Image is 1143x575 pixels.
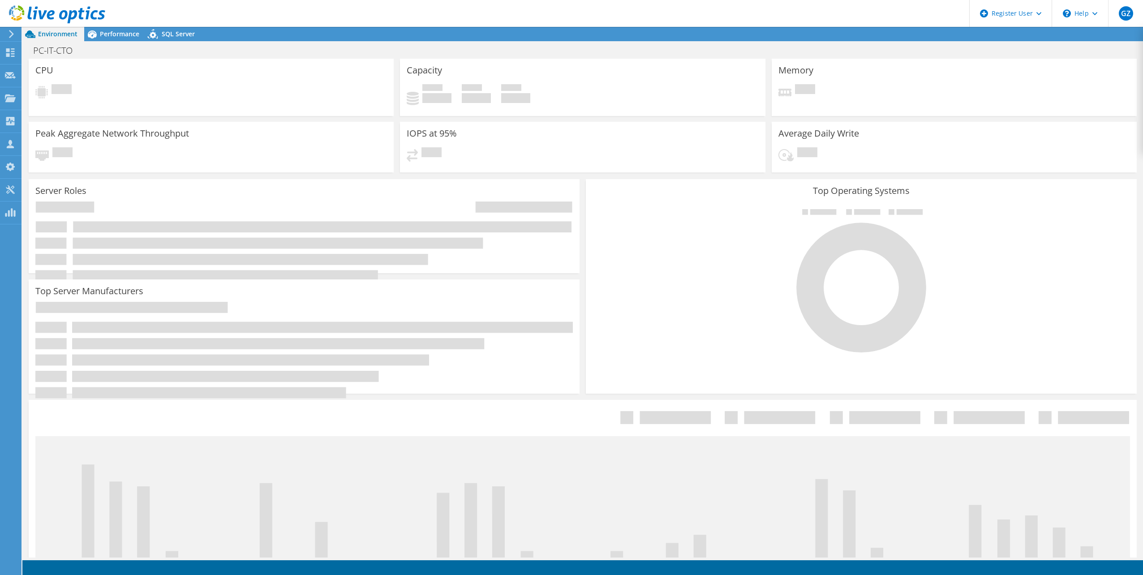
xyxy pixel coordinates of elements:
[1119,6,1133,21] span: GZ
[35,186,86,196] h3: Server Roles
[407,129,457,138] h3: IOPS at 95%
[795,84,815,96] span: Pending
[797,147,817,159] span: Pending
[1063,9,1071,17] svg: \n
[52,147,73,159] span: Pending
[35,129,189,138] h3: Peak Aggregate Network Throughput
[501,93,530,103] h4: 0 GiB
[35,286,143,296] h3: Top Server Manufacturers
[35,65,53,75] h3: CPU
[162,30,195,38] span: SQL Server
[778,65,813,75] h3: Memory
[29,46,86,56] h1: PC-IT-CTO
[100,30,139,38] span: Performance
[778,129,859,138] h3: Average Daily Write
[593,186,1130,196] h3: Top Operating Systems
[38,30,77,38] span: Environment
[462,93,491,103] h4: 0 GiB
[462,84,482,93] span: Free
[501,84,521,93] span: Total
[422,93,451,103] h4: 0 GiB
[422,84,443,93] span: Used
[421,147,442,159] span: Pending
[52,84,72,96] span: Pending
[407,65,442,75] h3: Capacity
